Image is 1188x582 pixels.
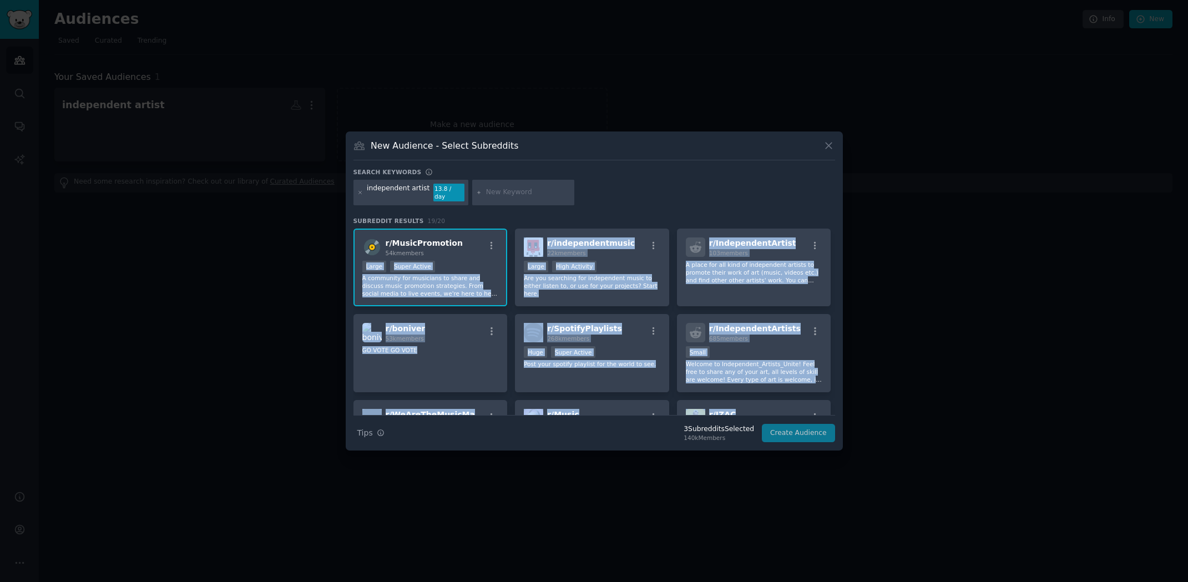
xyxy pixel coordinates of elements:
[524,274,660,297] p: Are you searching for independent music to either listen to, or use for your projects? Start here.
[362,274,499,297] p: A community for musicians to share and discuss music promotion strategies. From social media to l...
[686,409,705,428] img: JZAC
[709,324,801,333] span: r/ IndependentArtists
[524,237,543,257] img: independentmusic
[353,423,388,443] button: Tips
[386,250,424,256] span: 54k members
[362,323,382,342] img: boniver
[709,410,736,419] span: r/ JZAC
[486,188,570,198] input: New Keyword
[367,184,429,201] div: independent artist
[386,239,463,247] span: r/ MusicPromotion
[357,427,373,439] span: Tips
[684,434,754,442] div: 140k Members
[547,239,635,247] span: r/ independentmusic
[362,261,387,272] div: Large
[684,424,754,434] div: 3 Subreddit s Selected
[552,261,597,272] div: High Activity
[390,261,435,272] div: Super Active
[547,335,589,342] span: 268k members
[524,409,543,428] img: Music
[547,410,579,419] span: r/ Music
[547,324,622,333] span: r/ SpotifyPlaylists
[686,360,822,383] p: Welcome to Independent_Artists_Unite! Feel free to share any of your art, all levels of skill are...
[433,184,464,201] div: 13.8 / day
[386,324,426,333] span: r/ boniver
[709,335,748,342] span: 685 members
[524,261,548,272] div: Large
[362,237,382,257] img: MusicPromotion
[524,323,543,342] img: SpotifyPlaylists
[386,335,424,342] span: 53k members
[362,409,382,428] img: WeAreTheMusicMakers
[428,217,446,224] span: 19 / 20
[547,250,585,256] span: 22k members
[371,140,518,151] h3: New Audience - Select Subreddits
[686,346,710,358] div: Small
[524,346,547,358] div: Huge
[709,239,796,247] span: r/ IndependentArtist
[362,346,499,354] p: GO VOTE GO VOTE
[709,250,748,256] span: 103 members
[353,217,424,225] span: Subreddit Results
[524,360,660,368] p: Post your spotify playlist for the world to see.
[353,168,422,176] h3: Search keywords
[686,261,822,284] p: A place for all kind of independent artists to promote their work of art (music, videos etc.) and...
[551,346,596,358] div: Super Active
[386,410,494,419] span: r/ WeAreTheMusicMakers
